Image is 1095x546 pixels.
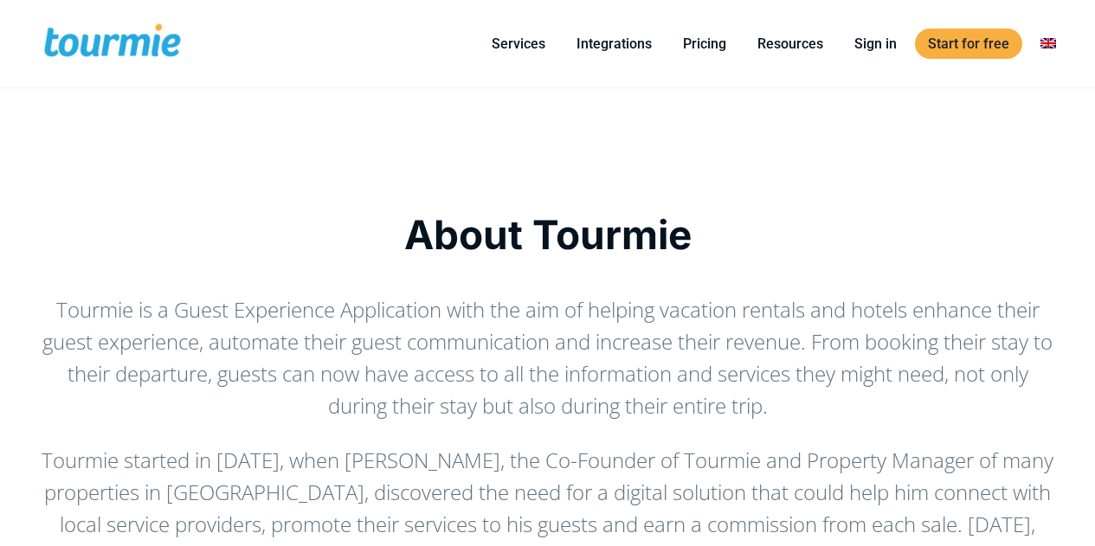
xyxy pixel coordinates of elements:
a: Sign in [841,33,910,55]
a: Resources [744,33,836,55]
p: Tourmie is a Guest Experience Application with the aim of helping vacation rentals and hotels enh... [42,293,1054,421]
a: Start for free [915,29,1022,59]
a: Services [479,33,558,55]
a: Integrations [564,33,665,55]
h1: About Tourmie [42,211,1054,258]
a: Pricing [670,33,739,55]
